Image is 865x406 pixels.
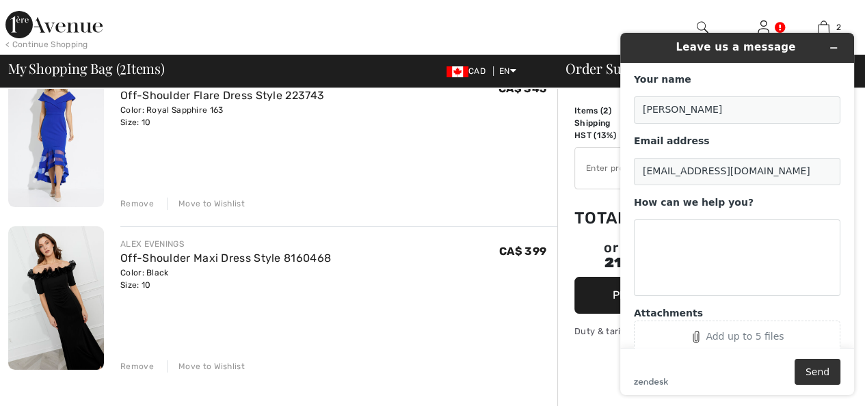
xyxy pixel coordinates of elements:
[120,89,324,102] a: Off-Shoulder Flare Dress Style 223743
[574,325,780,338] div: Duty & tariff-free | Uninterrupted shipping
[818,19,829,36] img: My Bag
[574,241,780,272] div: or 4 payments of with
[498,82,546,95] span: CA$ 345
[574,117,648,129] td: Shipping
[499,66,516,76] span: EN
[120,58,127,76] span: 2
[499,245,546,258] span: CA$ 399
[120,104,324,128] div: Color: Royal Sapphire 163 Size: 10
[604,239,750,271] span: CA$ 210.18
[574,195,648,241] td: Total
[447,66,468,77] img: Canadian Dollar
[794,19,853,36] a: 2
[575,148,741,189] input: Promo code
[8,64,104,207] img: Off-Shoulder Flare Dress Style 223743
[836,21,841,33] span: 2
[120,252,331,265] a: Off-Shoulder Maxi Dress Style 8160468
[758,19,769,36] img: My Info
[609,22,865,406] iframe: Find more information here
[758,21,769,33] a: Sign In
[167,198,245,210] div: Move to Wishlist
[5,11,103,38] img: 1ère Avenue
[8,226,104,370] img: Off-Shoulder Maxi Dress Style 8160468
[697,19,708,36] img: search the website
[120,198,154,210] div: Remove
[574,129,648,141] td: HST (13%)
[5,38,88,51] div: < Continue Shopping
[574,277,780,314] button: Proceed to Summary
[603,106,608,116] span: 2
[574,105,648,117] td: Items ( )
[31,10,59,22] span: Help
[167,360,245,373] div: Move to Wishlist
[574,241,780,277] div: or 4 payments ofCA$ 210.18withSezzle Click to learn more about Sezzle
[447,66,491,76] span: CAD
[120,238,331,250] div: ALEX EVENINGS
[120,360,154,373] div: Remove
[120,267,331,291] div: Color: Black Size: 10
[549,62,857,75] div: Order Summary
[8,62,165,75] span: My Shopping Bag ( Items)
